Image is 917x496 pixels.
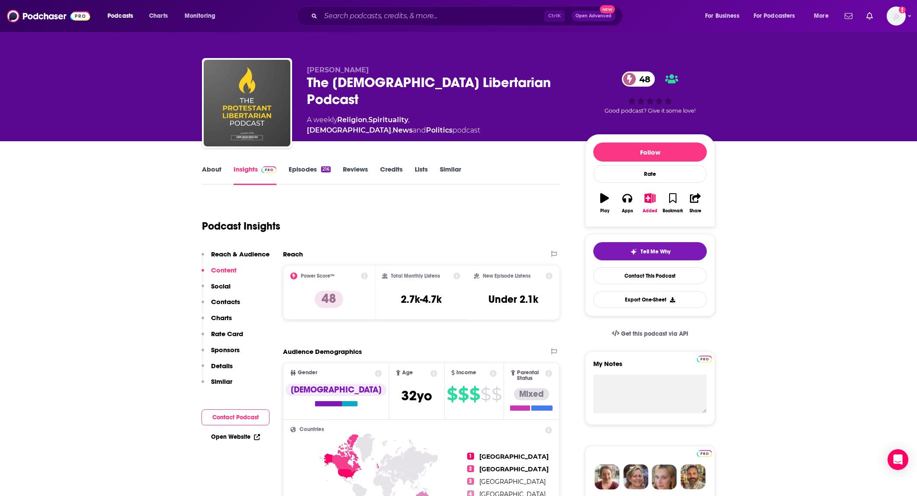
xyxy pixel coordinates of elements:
a: Charts [143,9,173,23]
button: open menu [748,9,808,23]
p: Rate Card [211,330,243,338]
h2: Reach [283,250,303,258]
img: Sydney Profile [595,464,620,490]
a: Similar [440,165,461,185]
span: Ctrl K [544,10,565,22]
span: For Business [705,10,739,22]
p: Social [211,282,231,290]
div: Apps [622,208,633,214]
button: Apps [616,188,638,219]
span: 2 [467,465,474,472]
span: Open Advanced [576,14,611,18]
span: 48 [631,71,655,87]
p: Contacts [211,298,240,306]
img: Podchaser Pro [697,450,712,457]
a: Politics [426,126,452,134]
div: Mixed [514,388,549,400]
div: 216 [321,166,331,172]
span: Monitoring [185,10,215,22]
button: Details [202,362,233,378]
a: Episodes216 [289,165,331,185]
a: Get this podcast via API [605,323,695,344]
p: Similar [211,377,232,386]
span: $ [491,387,501,401]
button: Play [593,188,616,219]
a: Pro website [697,354,712,363]
button: Similar [202,377,232,393]
p: Reach & Audience [211,250,270,258]
span: Parental Status [517,370,544,381]
label: My Notes [593,360,707,375]
img: Barbara Profile [623,464,648,490]
div: [DEMOGRAPHIC_DATA] [286,384,387,396]
svg: Add a profile image [899,6,906,13]
a: InsightsPodchaser Pro [234,165,276,185]
button: Rate Card [202,330,243,346]
span: 1 [467,453,474,460]
button: Open AdvancedNew [572,11,615,21]
span: For Podcasters [754,10,795,22]
button: Sponsors [202,346,240,362]
a: About [202,165,221,185]
span: 3 [467,478,474,485]
button: open menu [808,9,839,23]
h2: New Episode Listens [483,273,530,279]
span: Charts [149,10,168,22]
img: Podchaser - Follow, Share and Rate Podcasts [7,8,90,24]
h2: Audience Demographics [283,347,362,356]
h2: Total Monthly Listens [391,273,440,279]
button: Follow [593,143,707,162]
a: Reviews [343,165,368,185]
div: Play [600,208,609,214]
span: New [600,5,615,13]
span: $ [447,387,457,401]
input: Search podcasts, credits, & more... [321,9,544,23]
div: Share [689,208,701,214]
a: Contact This Podcast [593,267,707,284]
span: Gender [298,370,317,376]
span: Age [402,370,413,376]
span: Countries [299,427,324,432]
button: open menu [699,9,750,23]
span: , [367,116,368,124]
span: Podcasts [107,10,133,22]
img: User Profile [887,6,906,26]
img: Podchaser Pro [261,166,276,173]
div: Added [643,208,657,214]
span: 32 yo [401,387,432,404]
button: Export One-Sheet [593,291,707,308]
p: Sponsors [211,346,240,354]
span: $ [469,387,480,401]
h3: 2.7k-4.7k [401,293,442,306]
div: Bookmark [663,208,683,214]
span: [GEOGRAPHIC_DATA] [479,478,546,486]
span: Good podcast? Give it some love! [605,107,696,114]
button: Contact Podcast [202,409,270,425]
span: , [391,126,393,134]
p: Charts [211,314,232,322]
div: Open Intercom Messenger [888,449,908,470]
div: A weekly podcast [307,115,571,136]
span: , [408,116,410,124]
img: Podchaser Pro [697,356,712,363]
h1: Podcast Insights [202,220,280,233]
button: open menu [101,9,144,23]
a: Religion [337,116,367,124]
button: Content [202,266,237,282]
p: 48 [315,291,343,308]
span: Get this podcast via API [621,330,688,337]
span: and [413,126,426,134]
span: $ [458,387,468,401]
a: Open Website [211,433,260,441]
button: open menu [179,9,227,23]
img: tell me why sparkle [630,248,637,255]
button: Share [684,188,707,219]
img: The Protestant Libertarian Podcast [204,60,290,146]
button: Social [202,282,231,298]
a: Lists [415,165,428,185]
p: Content [211,266,237,274]
a: News [393,126,413,134]
a: Credits [380,165,403,185]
